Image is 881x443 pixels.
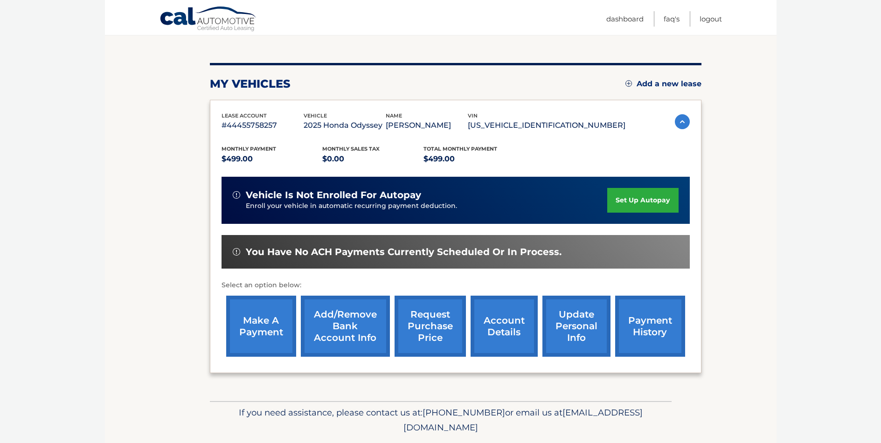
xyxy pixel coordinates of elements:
[246,201,608,211] p: Enroll your vehicle in automatic recurring payment deduction.
[606,11,644,27] a: Dashboard
[246,246,562,258] span: You have no ACH payments currently scheduled or in process.
[222,152,323,166] p: $499.00
[222,145,276,152] span: Monthly Payment
[471,296,538,357] a: account details
[423,407,505,418] span: [PHONE_NUMBER]
[625,79,701,89] a: Add a new lease
[226,296,296,357] a: make a payment
[210,77,291,91] h2: my vehicles
[675,114,690,129] img: accordion-active.svg
[304,119,386,132] p: 2025 Honda Odyssey
[615,296,685,357] a: payment history
[246,189,421,201] span: vehicle is not enrolled for autopay
[700,11,722,27] a: Logout
[322,145,380,152] span: Monthly sales Tax
[222,280,690,291] p: Select an option below:
[423,145,497,152] span: Total Monthly Payment
[625,80,632,87] img: add.svg
[233,191,240,199] img: alert-white.svg
[468,112,478,119] span: vin
[322,152,423,166] p: $0.00
[222,119,304,132] p: #44455758257
[222,112,267,119] span: lease account
[542,296,610,357] a: update personal info
[607,188,678,213] a: set up autopay
[395,296,466,357] a: request purchase price
[664,11,680,27] a: FAQ's
[468,119,625,132] p: [US_VEHICLE_IDENTIFICATION_NUMBER]
[386,119,468,132] p: [PERSON_NAME]
[386,112,402,119] span: name
[403,407,643,433] span: [EMAIL_ADDRESS][DOMAIN_NAME]
[160,6,257,33] a: Cal Automotive
[423,152,525,166] p: $499.00
[301,296,390,357] a: Add/Remove bank account info
[304,112,327,119] span: vehicle
[216,405,666,435] p: If you need assistance, please contact us at: or email us at
[233,248,240,256] img: alert-white.svg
